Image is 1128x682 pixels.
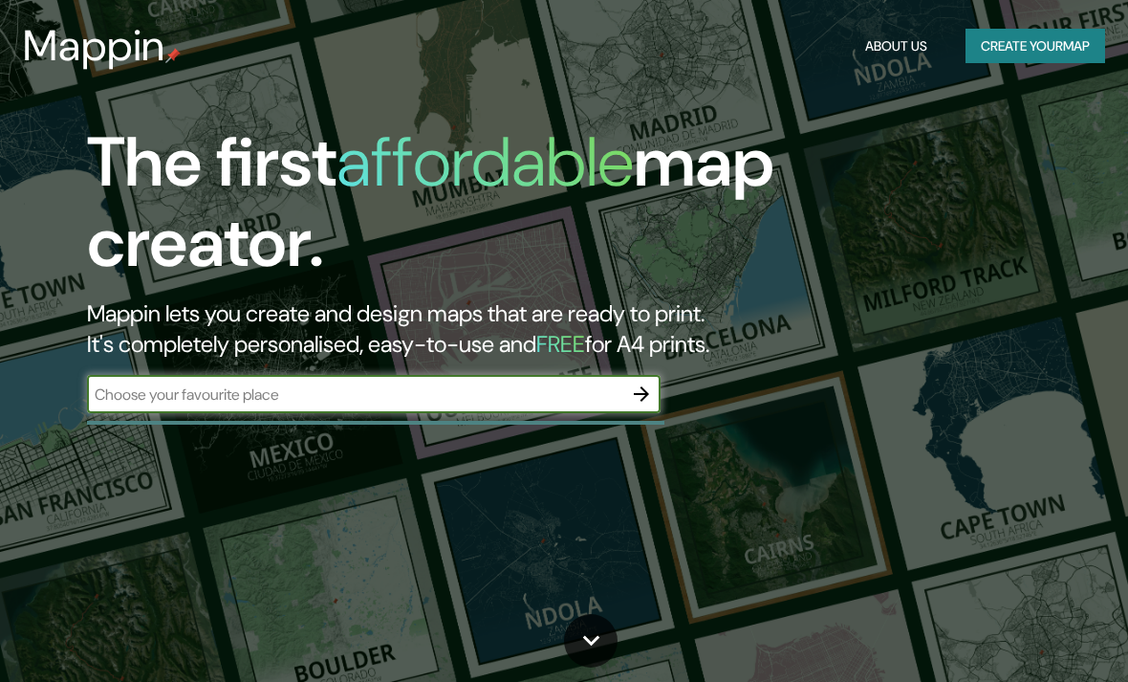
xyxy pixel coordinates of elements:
h2: Mappin lets you create and design maps that are ready to print. It's completely personalised, eas... [87,298,989,360]
img: mappin-pin [165,48,181,63]
h5: FREE [536,329,585,359]
h1: affordable [336,118,634,207]
button: About Us [857,29,935,64]
h1: The first map creator. [87,122,989,298]
input: Choose your favourite place [87,384,622,406]
h3: Mappin [23,21,165,71]
button: Create yourmap [965,29,1105,64]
